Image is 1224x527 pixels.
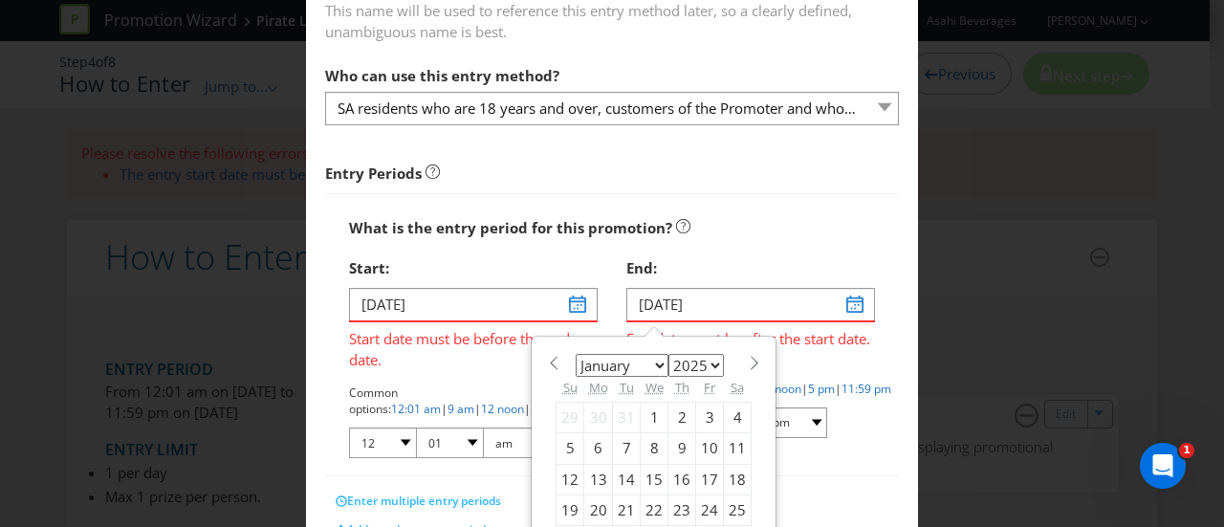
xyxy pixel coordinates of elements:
[481,401,524,417] a: 12 noon
[613,464,641,494] div: 14
[557,464,584,494] div: 12
[626,288,875,321] input: DD/MM/YY
[563,379,578,396] abbr: Sunday
[584,494,613,525] div: 20
[641,464,668,494] div: 15
[696,433,724,464] div: 10
[325,66,559,85] span: Who can use this entry method?
[641,402,668,432] div: 1
[626,249,875,288] div: End:
[724,402,752,432] div: 4
[557,433,584,464] div: 5
[758,381,801,397] a: 12 noon
[347,493,501,509] span: Enter multiple entry periods
[620,379,634,396] abbr: Tuesday
[668,494,696,525] div: 23
[474,401,481,417] span: |
[641,433,668,464] div: 8
[808,381,835,397] a: 5 pm
[1140,443,1186,489] iframe: Intercom live chat
[1179,443,1194,458] span: 1
[557,402,584,432] div: 29
[524,401,531,417] span: |
[835,381,841,397] span: |
[668,433,696,464] div: 9
[613,494,641,525] div: 21
[696,464,724,494] div: 17
[668,464,696,494] div: 16
[584,402,613,432] div: 30
[626,322,875,350] span: End date must be after the start date.
[724,433,752,464] div: 11
[645,379,664,396] abbr: Wednesday
[675,379,689,396] abbr: Thursday
[349,218,672,237] span: What is the entry period for this promotion?
[841,381,891,397] a: 11:59 pm
[349,322,598,370] span: Start date must be before the end date.
[696,494,724,525] div: 24
[584,464,613,494] div: 13
[441,401,448,417] span: |
[448,401,474,417] a: 9 am
[613,433,641,464] div: 7
[325,164,422,183] strong: Entry Periods
[391,401,441,417] a: 12:01 am
[696,402,724,432] div: 3
[724,464,752,494] div: 18
[325,487,512,516] button: Enter multiple entry periods
[801,381,808,397] span: |
[349,288,598,321] input: DD/MM/YY
[349,384,398,417] span: Common options:
[668,402,696,432] div: 2
[557,494,584,525] div: 19
[589,379,608,396] abbr: Monday
[731,379,744,396] abbr: Saturday
[724,494,752,525] div: 25
[349,249,598,288] div: Start:
[641,494,668,525] div: 22
[613,402,641,432] div: 31
[584,433,613,464] div: 6
[704,379,715,396] abbr: Friday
